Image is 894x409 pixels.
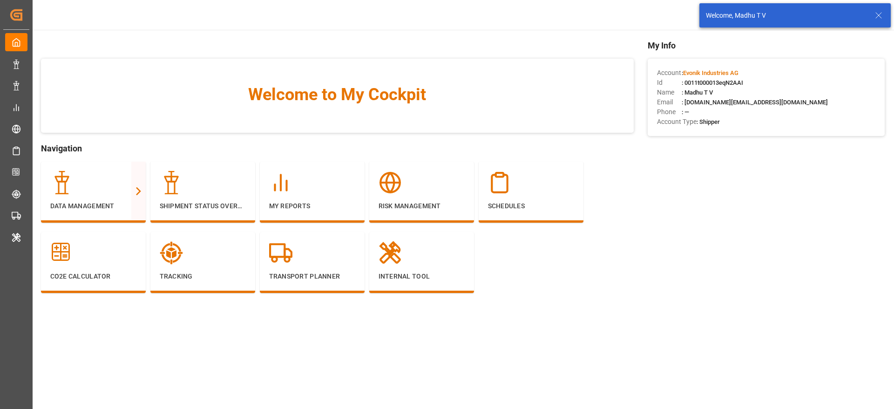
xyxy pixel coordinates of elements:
[697,118,720,125] span: : Shipper
[648,39,885,52] span: My Info
[160,201,246,211] p: Shipment Status Overview
[683,69,738,76] span: Evonik Industries AG
[657,97,682,107] span: Email
[269,272,355,281] p: Transport Planner
[269,201,355,211] p: My Reports
[682,89,713,96] span: : Madhu T V
[657,68,682,78] span: Account
[657,117,697,127] span: Account Type
[682,79,743,86] span: : 0011t000013eqN2AAI
[657,78,682,88] span: Id
[657,107,682,117] span: Phone
[41,142,634,155] span: Navigation
[488,201,574,211] p: Schedules
[50,272,136,281] p: CO2e Calculator
[379,201,465,211] p: Risk Management
[657,88,682,97] span: Name
[50,201,136,211] p: Data Management
[682,109,689,116] span: : —
[682,99,828,106] span: : [DOMAIN_NAME][EMAIL_ADDRESS][DOMAIN_NAME]
[60,82,615,107] span: Welcome to My Cockpit
[706,11,866,20] div: Welcome, Madhu T V
[682,69,738,76] span: :
[379,272,465,281] p: Internal Tool
[160,272,246,281] p: Tracking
